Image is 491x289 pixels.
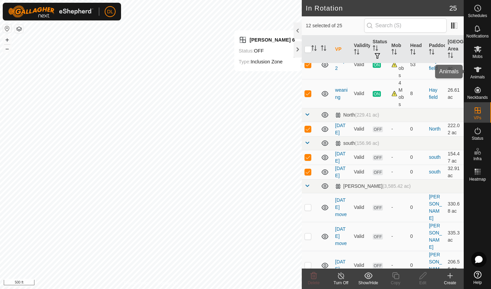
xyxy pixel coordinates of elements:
td: Valid [351,251,370,280]
div: - [391,154,405,161]
span: OFF [373,126,383,132]
span: OFF [373,155,383,161]
a: Hay field [429,87,438,100]
a: [DATE] move [335,226,347,246]
a: south [429,169,441,174]
th: Head [407,35,426,63]
td: Valid [351,222,370,251]
span: 12 selected of 25 [306,22,364,29]
a: [DATE] [335,151,346,164]
button: + [3,36,11,44]
span: Infra [473,157,481,161]
p-sorticon: Activate to sort [321,46,326,52]
a: Help [464,268,491,287]
div: Create [436,280,464,286]
td: 0 [407,122,426,136]
th: VP [332,35,351,63]
th: Paddock [426,35,445,63]
a: Privacy Policy [124,280,149,286]
button: Map Layers [15,25,23,33]
div: south [335,140,379,146]
span: VPs [474,116,481,120]
label: Status: [239,48,254,54]
a: [DATE] [335,123,346,135]
a: [PERSON_NAME] [429,252,442,279]
span: Animals [470,75,485,79]
td: Valid [351,50,370,79]
a: [PERSON_NAME] [429,194,442,221]
input: Search (S) [364,18,447,33]
button: Reset Map [3,25,11,33]
td: 0 [407,193,426,222]
td: 26.61 ac [445,79,464,108]
td: 206.56 ac [445,251,464,280]
span: OFF [373,169,383,175]
span: (156.96 ac) [355,140,379,146]
td: Valid [351,165,370,179]
p-sorticon: Activate to sort [448,54,453,59]
label: Type: [239,59,251,64]
span: ON [373,62,381,68]
div: Copy [382,280,409,286]
span: Delete [308,280,320,285]
td: 154.47 ac [445,150,464,165]
span: Mobs [473,55,482,59]
span: (3,585.42 ac) [383,183,411,189]
td: 222.02 ac [445,122,464,136]
th: [GEOGRAPHIC_DATA] Area [445,35,464,63]
div: Inclusion Zone [239,58,295,66]
span: Neckbands [467,95,488,100]
span: Heatmap [469,177,486,181]
td: Valid [351,150,370,165]
p-sorticon: Activate to sort [354,50,359,56]
div: - [391,168,405,176]
div: - [391,125,405,133]
p-sorticon: Activate to sort [373,46,378,52]
span: 25 [449,3,457,13]
span: Help [473,280,482,285]
span: OFF [373,205,383,211]
td: 32.91 ac [445,165,464,179]
th: Status [370,35,389,63]
div: [PERSON_NAME] 6 [239,36,295,44]
a: North [429,126,441,132]
a: south [429,154,441,160]
th: Validity [351,35,370,63]
p-sorticon: Activate to sort [391,50,397,56]
span: Status [472,136,483,140]
button: – [3,45,11,53]
td: 330.68 ac [445,193,464,222]
div: 3 Mobs [391,50,405,79]
a: Hay field [429,58,438,71]
div: - [391,233,405,240]
a: [DATE] [335,166,346,178]
td: Valid [351,122,370,136]
span: ON [373,91,381,97]
a: temp 2 [335,58,346,71]
span: OFF [373,234,383,240]
div: 4 Mobs [391,79,405,108]
div: North [335,112,379,118]
p-sorticon: Activate to sort [429,50,434,56]
td: 53 [407,50,426,79]
p-sorticon: Activate to sort [311,46,317,52]
td: 26.81 ac [445,50,464,79]
th: Mob [389,35,407,63]
span: Schedules [468,14,487,18]
div: [PERSON_NAME] [335,183,411,189]
div: - [391,204,405,211]
td: 335.3 ac [445,222,464,251]
td: Valid [351,79,370,108]
p-sorticon: Activate to sort [410,50,416,56]
a: [DATE] [335,259,346,272]
img: Gallagher Logo [8,5,93,18]
span: Notifications [466,34,489,38]
div: Show/Hide [355,280,382,286]
td: 0 [407,251,426,280]
td: 0 [407,150,426,165]
div: Edit [409,280,436,286]
td: 0 [407,165,426,179]
span: OFF [373,263,383,269]
span: (229.41 ac) [355,112,379,118]
span: DL [107,8,113,15]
